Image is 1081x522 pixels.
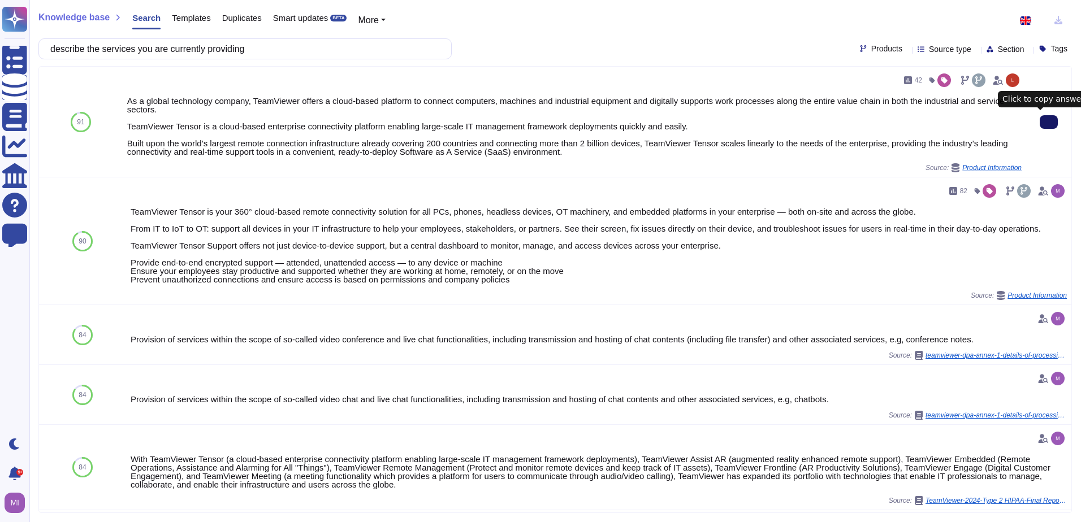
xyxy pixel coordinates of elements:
span: teamviewer-dpa-annex-1-details-of-processing-en.pdf [926,352,1067,359]
span: Section [998,45,1024,53]
span: Source: [926,163,1022,172]
span: 84 [79,332,86,338]
button: user [2,490,33,515]
span: Source type [929,45,971,53]
div: Provision of services within the scope of so-called video chat and live chat functionalities, inc... [131,395,1067,403]
span: 90 [79,238,86,245]
span: Smart updates [273,14,328,22]
span: Tags [1050,45,1067,53]
img: user [5,493,25,513]
span: Search [132,14,161,22]
img: user [1006,73,1019,87]
div: Provision of services within the scope of so-called video conference and live chat functionalitie... [131,335,1067,343]
span: 91 [77,119,84,125]
span: Source: [889,496,1067,505]
div: 9+ [16,469,23,476]
img: user [1051,184,1065,198]
img: user [1051,372,1065,385]
span: TeamViewer-2024-Type 2 HIPAA-Final Report.pdf [926,497,1067,504]
div: TeamViewer Tensor is your 360° cloud-based remote connectivity solution for all PCs, phones, head... [131,207,1067,284]
span: Source: [889,411,1067,420]
span: 84 [79,391,86,398]
span: Product Information [962,164,1022,171]
span: Product Information [1008,292,1067,299]
span: Duplicates [222,14,262,22]
img: user [1051,312,1065,325]
div: BETA [330,15,347,21]
span: Source: [889,351,1067,360]
span: Source: [971,291,1067,300]
span: teamviewer-dpa-annex-1-details-of-processing-en.pdf [926,412,1067,419]
span: 82 [960,188,967,194]
div: With TeamViewer Tensor (a cloud-based enterprise connectivity platform enabling large-scale IT ma... [131,455,1067,489]
button: More [358,14,386,27]
span: Templates [172,14,210,22]
img: user [1051,432,1065,445]
span: 84 [79,464,86,471]
img: en [1020,16,1031,25]
span: Knowledge base [38,13,110,22]
span: 42 [915,77,922,84]
input: Search a question or template... [45,39,440,59]
span: More [358,15,378,25]
span: Products [871,45,902,53]
div: As a global technology company, TeamViewer offers a cloud-based platform to connect computers, ma... [127,97,1022,156]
